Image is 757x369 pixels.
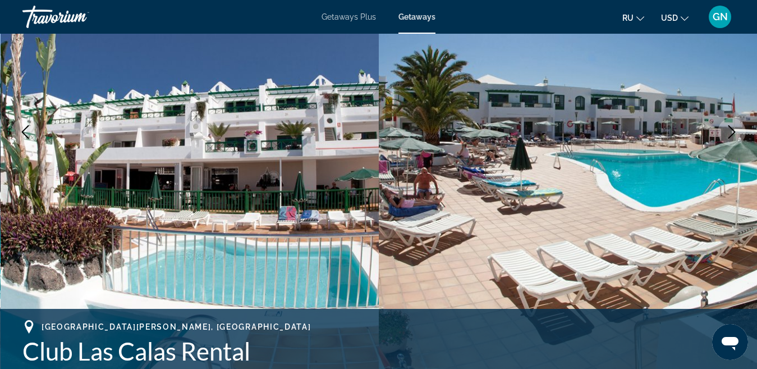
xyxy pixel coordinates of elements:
[718,118,746,146] button: Next image
[11,118,39,146] button: Previous image
[661,10,689,26] button: Change currency
[322,12,376,21] a: Getaways Plus
[712,324,748,360] iframe: Кнопка запуска окна обмена сообщениями
[713,11,728,22] span: GN
[622,13,634,22] span: ru
[42,322,311,331] span: [GEOGRAPHIC_DATA][PERSON_NAME], [GEOGRAPHIC_DATA]
[705,5,735,29] button: User Menu
[22,336,735,366] h1: Club Las Calas Rental
[398,12,435,21] a: Getaways
[661,13,678,22] span: USD
[22,2,135,31] a: Travorium
[622,10,644,26] button: Change language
